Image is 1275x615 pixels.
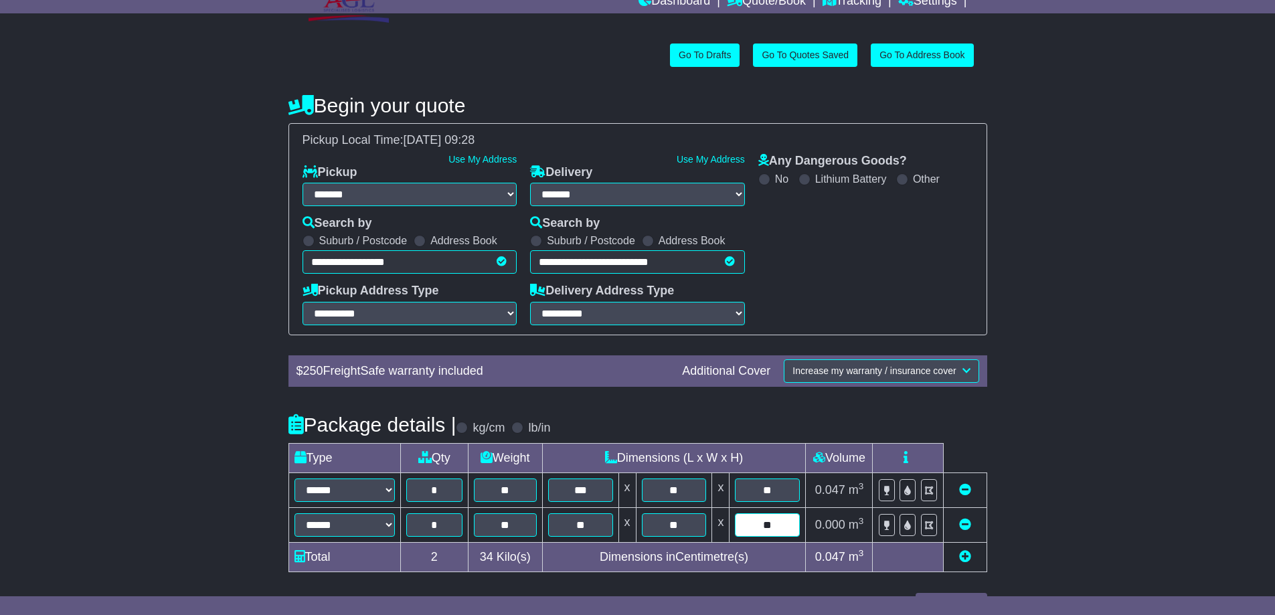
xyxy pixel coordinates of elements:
[303,284,439,298] label: Pickup Address Type
[959,518,971,531] a: Remove this item
[400,443,468,472] td: Qty
[859,481,864,491] sup: 3
[871,43,973,67] a: Go To Address Book
[528,421,550,436] label: lb/in
[288,94,987,116] h4: Begin your quote
[815,483,845,497] span: 0.047
[775,173,788,185] label: No
[468,443,542,472] td: Weight
[849,518,864,531] span: m
[530,216,600,231] label: Search by
[480,550,493,563] span: 34
[290,364,676,379] div: $ FreightSafe warranty included
[677,154,745,165] a: Use My Address
[542,542,806,572] td: Dimensions in Centimetre(s)
[806,443,873,472] td: Volume
[712,472,730,507] td: x
[473,421,505,436] label: kg/cm
[319,234,408,247] label: Suburb / Postcode
[753,43,857,67] a: Go To Quotes Saved
[303,364,323,377] span: 250
[792,365,956,376] span: Increase my warranty / insurance cover
[815,518,845,531] span: 0.000
[303,165,357,180] label: Pickup
[815,550,845,563] span: 0.047
[404,133,475,147] span: [DATE] 09:28
[296,133,980,148] div: Pickup Local Time:
[530,284,674,298] label: Delivery Address Type
[849,483,864,497] span: m
[430,234,497,247] label: Address Book
[547,234,635,247] label: Suburb / Postcode
[288,443,400,472] td: Type
[712,507,730,542] td: x
[913,173,940,185] label: Other
[959,483,971,497] a: Remove this item
[815,173,887,185] label: Lithium Battery
[288,542,400,572] td: Total
[288,414,456,436] h4: Package details |
[448,154,517,165] a: Use My Address
[670,43,740,67] a: Go To Drafts
[675,364,777,379] div: Additional Cover
[618,507,636,542] td: x
[758,154,907,169] label: Any Dangerous Goods?
[784,359,979,383] button: Increase my warranty / insurance cover
[618,472,636,507] td: x
[400,542,468,572] td: 2
[303,216,372,231] label: Search by
[468,542,542,572] td: Kilo(s)
[542,443,806,472] td: Dimensions (L x W x H)
[530,165,592,180] label: Delivery
[659,234,726,247] label: Address Book
[849,550,864,563] span: m
[959,550,971,563] a: Add new item
[859,548,864,558] sup: 3
[859,516,864,526] sup: 3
